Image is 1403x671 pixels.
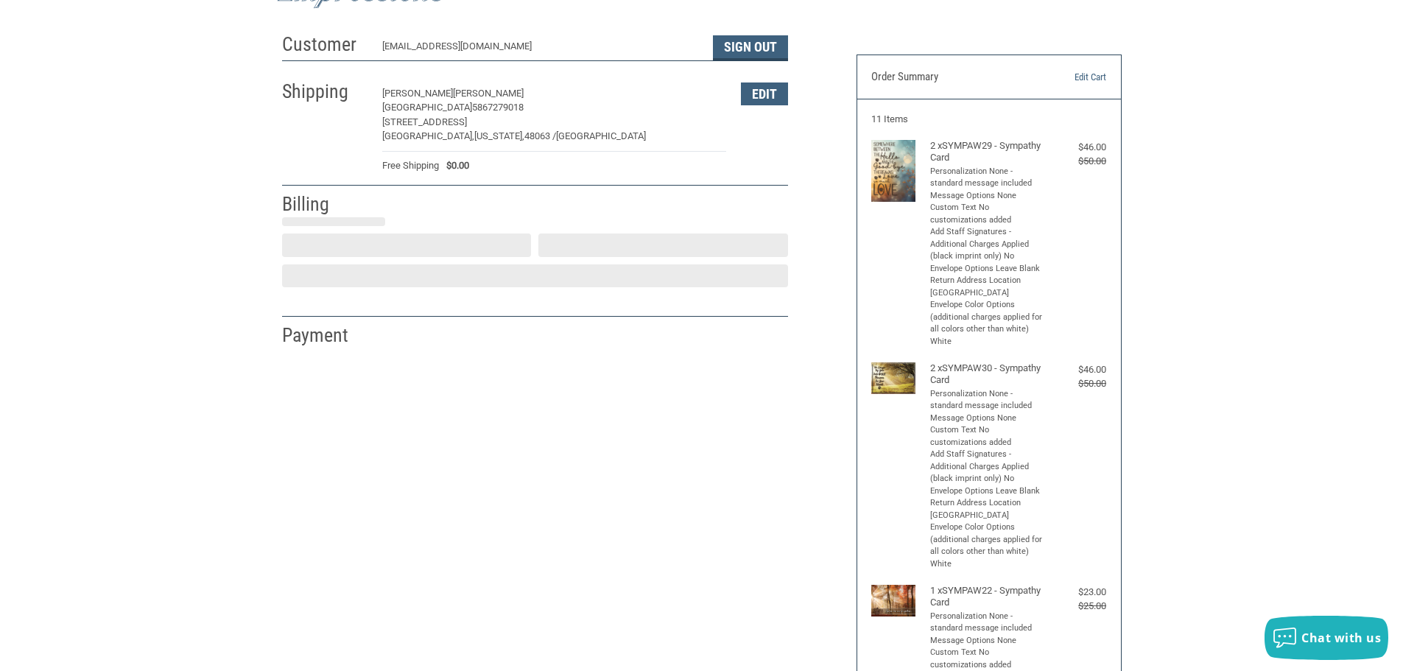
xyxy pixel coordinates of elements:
h4: 1 x SYMPAW22 - Sympathy Card [930,585,1044,609]
li: Personalization None - standard message included [930,611,1044,635]
li: Envelope Color Options (additional charges applied for all colors other than white) White [930,299,1044,348]
span: [PERSON_NAME] [453,88,524,99]
div: $46.00 [1047,362,1106,377]
div: $50.00 [1047,154,1106,169]
li: Envelope Options Leave Blank [930,485,1044,498]
div: $25.00 [1047,599,1106,614]
li: Custom Text No customizations added [930,424,1044,449]
span: [PERSON_NAME] [382,88,453,99]
h2: Payment [282,323,368,348]
li: Envelope Color Options (additional charges applied for all colors other than white) White [930,521,1044,570]
h2: Customer [282,32,368,57]
span: Chat with us [1301,630,1381,646]
div: $50.00 [1047,376,1106,391]
div: $46.00 [1047,140,1106,155]
li: Custom Text No customizations added [930,647,1044,671]
span: $0.00 [439,158,469,173]
h2: Shipping [282,80,368,104]
h3: Order Summary [871,70,1031,85]
span: [GEOGRAPHIC_DATA], [382,130,474,141]
span: [GEOGRAPHIC_DATA] [556,130,646,141]
span: [STREET_ADDRESS] [382,116,467,127]
button: Sign Out [713,35,788,60]
div: [EMAIL_ADDRESS][DOMAIN_NAME] [382,39,698,60]
li: Envelope Options Leave Blank [930,263,1044,275]
span: [US_STATE], [474,130,524,141]
h3: 11 Items [871,113,1106,125]
li: Message Options None [930,412,1044,425]
h4: 2 x SYMPAW29 - Sympathy Card [930,140,1044,164]
span: Free Shipping [382,158,439,173]
div: $23.00 [1047,585,1106,600]
li: Return Address Location [GEOGRAPHIC_DATA] [930,275,1044,299]
span: 48063 / [524,130,556,141]
li: Personalization None - standard message included [930,388,1044,412]
span: 5867279018 [472,102,524,113]
h2: Billing [282,192,368,217]
li: Return Address Location [GEOGRAPHIC_DATA] [930,497,1044,521]
li: Personalization None - standard message included [930,166,1044,190]
li: Custom Text No customizations added [930,202,1044,226]
li: Message Options None [930,190,1044,203]
button: Chat with us [1265,616,1388,660]
li: Add Staff Signatures - Additional Charges Applied (black imprint only) No [930,449,1044,485]
button: Edit [741,82,788,105]
span: [GEOGRAPHIC_DATA] [382,102,472,113]
h4: 2 x SYMPAW30 - Sympathy Card [930,362,1044,387]
li: Message Options None [930,635,1044,647]
a: Edit Cart [1031,70,1106,85]
li: Add Staff Signatures - Additional Charges Applied (black imprint only) No [930,226,1044,263]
